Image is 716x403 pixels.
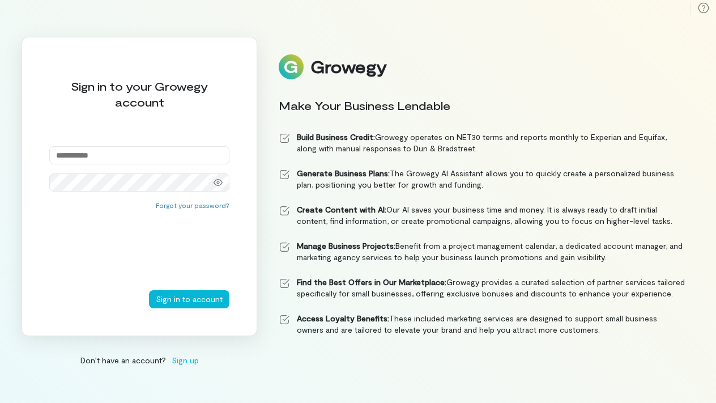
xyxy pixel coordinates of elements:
strong: Access Loyalty Benefits: [297,313,389,323]
strong: Manage Business Projects: [297,241,395,251]
li: The Growegy AI Assistant allows you to quickly create a personalized business plan, positioning y... [279,168,685,190]
div: Make Your Business Lendable [279,97,685,113]
li: These included marketing services are designed to support small business owners and are tailored ... [279,313,685,336]
li: Our AI saves your business time and money. It is always ready to draft initial content, find info... [279,204,685,227]
div: Sign in to your Growegy account [49,78,229,110]
li: Growegy provides a curated selection of partner services tailored specifically for small business... [279,277,685,299]
span: Sign up [172,354,199,366]
strong: Generate Business Plans: [297,168,390,178]
strong: Build Business Credit: [297,132,375,142]
button: Sign in to account [149,290,229,308]
strong: Create Content with AI: [297,205,386,214]
li: Benefit from a project management calendar, a dedicated account manager, and marketing agency ser... [279,240,685,263]
div: Growegy [310,57,386,77]
button: Forgot your password? [156,201,229,210]
img: Logo [279,54,304,79]
li: Growegy operates on NET30 terms and reports monthly to Experian and Equifax, along with manual re... [279,131,685,154]
strong: Find the Best Offers in Our Marketplace: [297,277,446,287]
div: Don’t have an account? [22,354,257,366]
